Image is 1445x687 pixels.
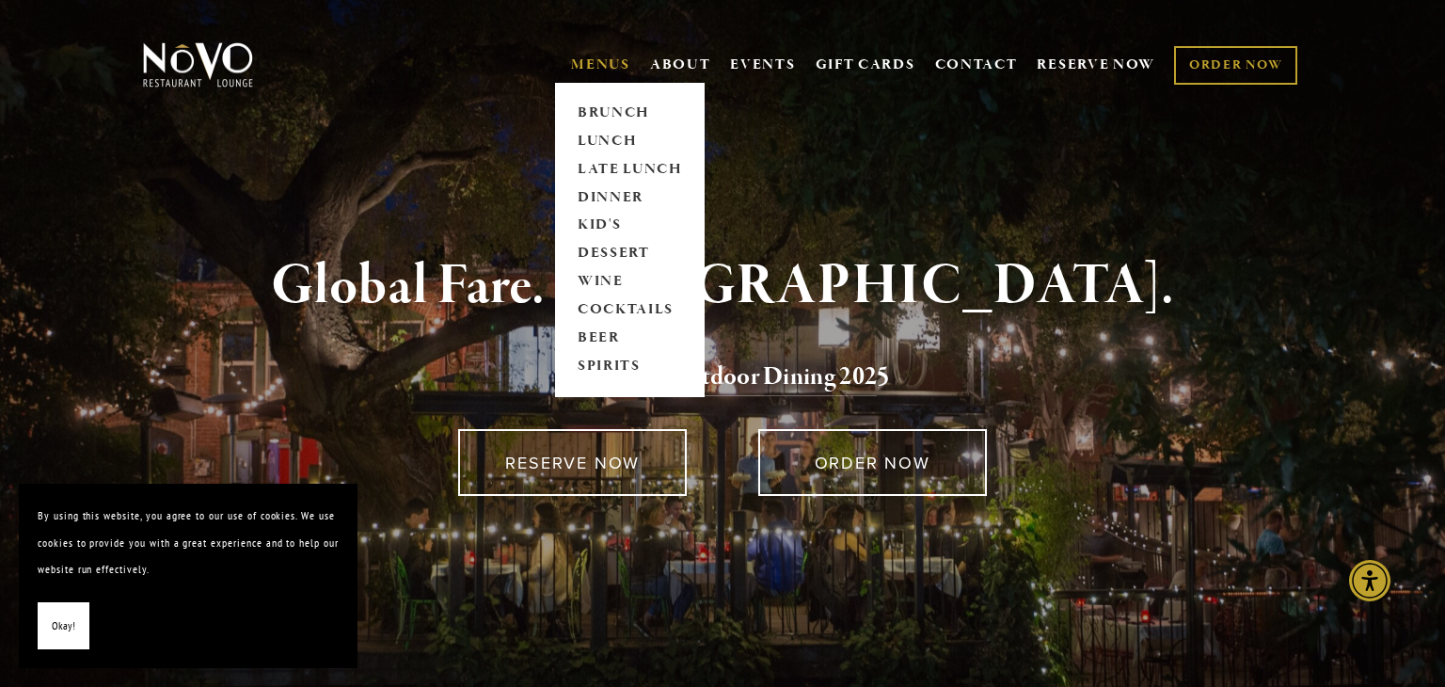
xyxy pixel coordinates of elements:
[571,184,689,212] a: DINNER
[758,429,987,496] a: ORDER NOW
[571,296,689,325] a: COCKTAILS
[271,250,1173,322] strong: Global Fare. [GEOGRAPHIC_DATA].
[571,155,689,184] a: LATE LUNCH
[571,325,689,353] a: BEER
[19,484,357,668] section: Cookie banner
[650,56,711,74] a: ABOUT
[38,602,89,650] button: Okay!
[571,268,689,296] a: WINE
[816,47,915,83] a: GIFT CARDS
[571,99,689,127] a: BRUNCH
[571,353,689,381] a: SPIRITS
[1174,46,1297,85] a: ORDER NOW
[52,613,75,640] span: Okay!
[1349,560,1390,601] div: Accessibility Menu
[174,358,1271,397] h2: 5
[571,56,630,74] a: MENUS
[571,127,689,155] a: LUNCH
[458,429,687,496] a: RESERVE NOW
[571,212,689,240] a: KID'S
[571,240,689,268] a: DESSERT
[935,47,1018,83] a: CONTACT
[38,503,339,583] p: By using this website, you agree to our use of cookies. We use cookies to provide you with a grea...
[555,360,877,396] a: Voted Best Outdoor Dining 202
[139,41,257,88] img: Novo Restaurant &amp; Lounge
[1037,47,1155,83] a: RESERVE NOW
[730,56,795,74] a: EVENTS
